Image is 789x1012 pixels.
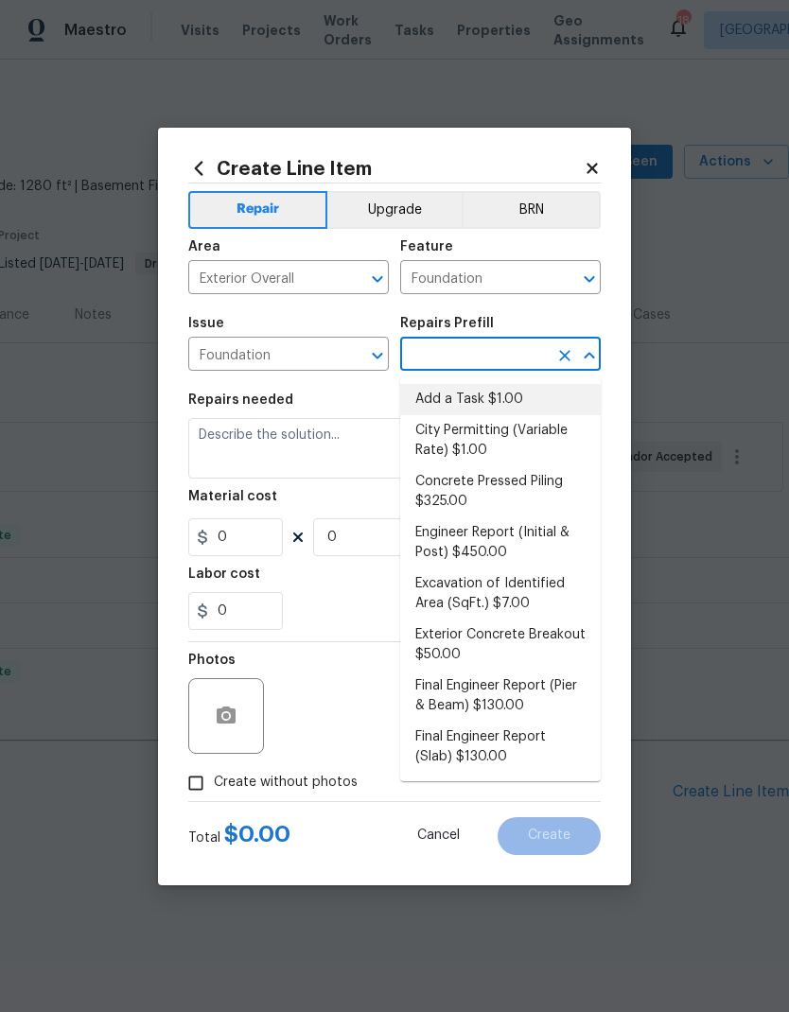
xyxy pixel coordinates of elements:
li: Add a Task $1.00 [400,384,601,415]
li: City Permitting (Variable Rate) $1.00 [400,415,601,466]
h5: Issue [188,317,224,330]
h5: Area [188,240,220,253]
li: Exterior Concrete Breakout $50.00 [400,619,601,671]
button: Open [364,342,391,369]
h5: Repairs Prefill [400,317,494,330]
div: Total [188,825,290,847]
button: Upgrade [327,191,463,229]
span: $ 0.00 [224,823,290,846]
li: Engineer Report (Initial & Post) $450.00 [400,517,601,568]
button: Cancel [387,817,490,855]
h5: Photos [188,654,236,667]
h2: Create Line Item [188,158,584,179]
button: Clear [552,342,578,369]
h5: Repairs needed [188,393,293,407]
h5: Feature [400,240,453,253]
span: Create without photos [214,773,358,793]
button: Open [364,266,391,292]
li: Final Engineer Report (Slab) $130.00 [400,722,601,773]
li: Excavation of Identified Area (SqFt.) $7.00 [400,568,601,619]
button: Open [576,266,603,292]
h5: Material cost [188,490,277,503]
li: Full Hydrostatic Test $250.00 [400,773,601,824]
button: BRN [462,191,601,229]
button: Create [498,817,601,855]
button: Close [576,342,603,369]
span: Cancel [417,829,460,843]
span: Create [528,829,570,843]
button: Repair [188,191,327,229]
li: Final Engineer Report (Pier & Beam) $130.00 [400,671,601,722]
h5: Labor cost [188,567,260,581]
li: Concrete Pressed Piling $325.00 [400,466,601,517]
